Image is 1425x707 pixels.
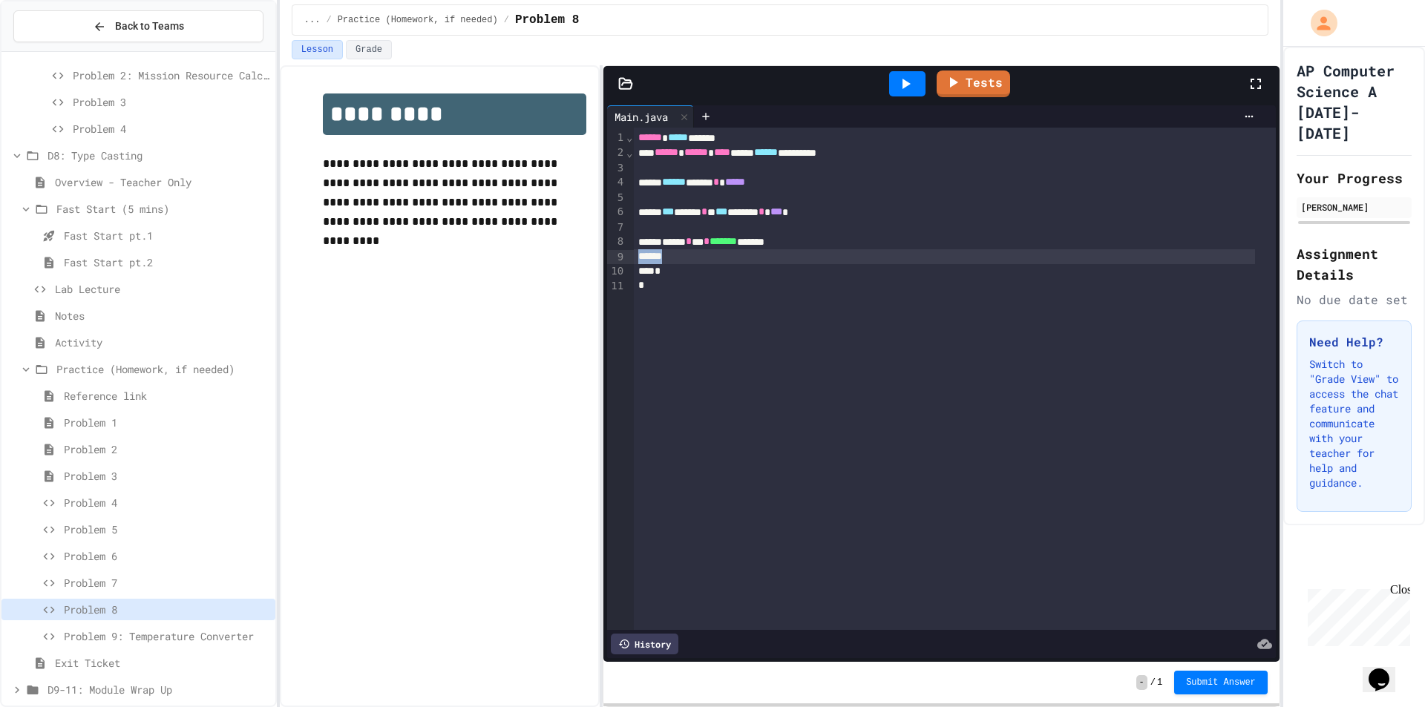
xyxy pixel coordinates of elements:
[64,628,269,644] span: Problem 9: Temperature Converter
[64,548,269,564] span: Problem 6
[607,279,626,294] div: 11
[1309,357,1399,490] p: Switch to "Grade View" to access the chat feature and communicate with your teacher for help and ...
[73,68,269,83] span: Problem 2: Mission Resource Calculator
[47,148,269,163] span: D8: Type Casting
[1136,675,1147,690] span: -
[64,388,269,404] span: Reference link
[64,415,269,430] span: Problem 1
[607,250,626,265] div: 9
[64,575,269,591] span: Problem 7
[346,40,392,59] button: Grade
[55,174,269,190] span: Overview - Teacher Only
[1309,333,1399,351] h3: Need Help?
[626,131,633,143] span: Fold line
[607,264,626,279] div: 10
[1297,60,1412,143] h1: AP Computer Science A [DATE]-[DATE]
[304,14,321,26] span: ...
[115,19,184,34] span: Back to Teams
[64,254,269,270] span: Fast Start pt.2
[1186,677,1256,688] span: Submit Answer
[607,175,626,190] div: 4
[515,11,579,29] span: Problem 8
[64,495,269,510] span: Problem 4
[1297,243,1412,285] h2: Assignment Details
[64,441,269,457] span: Problem 2
[6,6,102,94] div: Chat with us now!Close
[937,70,1010,97] a: Tests
[1363,648,1410,692] iframe: chat widget
[47,682,269,697] span: D9-11: Module Wrap Up
[607,145,626,160] div: 2
[1302,583,1410,646] iframe: chat widget
[504,14,509,26] span: /
[55,335,269,350] span: Activity
[1150,677,1156,688] span: /
[56,361,269,377] span: Practice (Homework, if needed)
[1157,677,1162,688] span: 1
[292,40,343,59] button: Lesson
[626,147,633,159] span: Fold line
[607,191,626,205] div: 5
[64,228,269,243] span: Fast Start pt.1
[73,94,269,110] span: Problem 3
[607,109,675,125] div: Main.java
[55,308,269,323] span: Notes
[607,161,626,176] div: 3
[1174,671,1268,694] button: Submit Answer
[73,121,269,137] span: Problem 4
[1295,6,1341,40] div: My Account
[607,220,626,235] div: 7
[64,522,269,537] span: Problem 5
[64,468,269,484] span: Problem 3
[338,14,498,26] span: Practice (Homework, if needed)
[64,602,269,617] span: Problem 8
[607,234,626,249] div: 8
[326,14,331,26] span: /
[56,201,269,217] span: Fast Start (5 mins)
[1301,200,1407,214] div: [PERSON_NAME]
[55,655,269,671] span: Exit Ticket
[1297,291,1412,309] div: No due date set
[1297,168,1412,188] h2: Your Progress
[55,281,269,297] span: Lab Lecture
[607,131,626,145] div: 1
[607,205,626,220] div: 6
[607,105,694,128] div: Main.java
[611,634,678,654] div: History
[13,10,263,42] button: Back to Teams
